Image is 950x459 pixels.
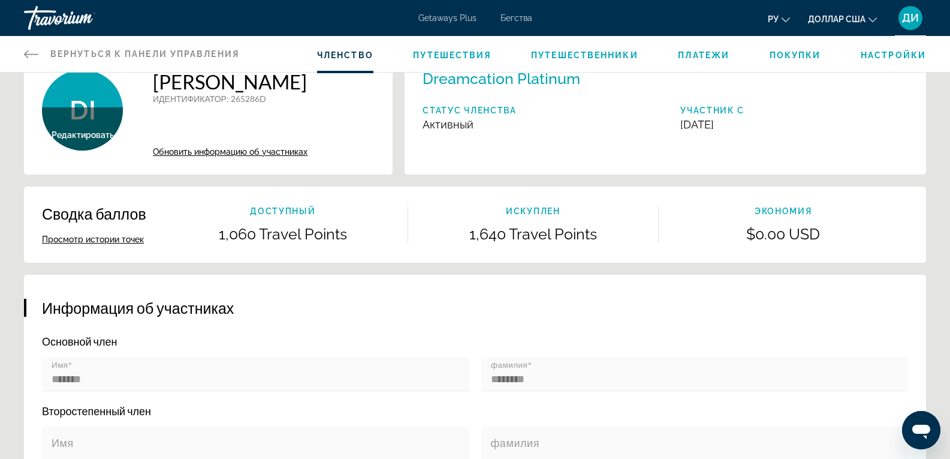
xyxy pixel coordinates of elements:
[491,437,540,449] mat-label: фамилия
[158,206,408,216] p: Доступный
[680,106,744,115] p: Участник с
[153,94,307,104] p: : 265286D
[408,225,658,243] p: 1,640 Travel Points
[153,147,307,157] a: Обновить информацию об участниках
[808,14,865,24] font: доллар США
[52,130,114,140] span: Редактировать
[158,225,408,243] p: 1,060 Travel Points
[895,5,926,31] button: Меню пользователя
[42,234,144,245] button: Просмотр истории точек
[42,205,146,223] p: Сводка баллов
[70,95,96,126] span: DI
[768,14,779,24] font: ру
[659,206,908,216] p: Экономия
[50,49,239,59] font: Вернуться к панели управления
[680,118,744,131] p: [DATE]
[42,335,908,348] p: Основной член
[52,361,68,370] mat-label: Имя
[153,94,227,104] span: ИДЕНТИФИКАТОР
[24,2,144,34] a: Травориум
[902,411,940,449] iframe: Кнопка запуска окна обмена сообщениями
[861,50,926,60] a: Настройки
[52,130,114,140] button: Редактировать
[42,404,908,418] p: Второстепенный член
[317,50,373,60] a: Членство
[808,10,877,28] button: Изменить валюту
[531,50,638,60] a: Путешественники
[52,437,74,449] mat-label: Имя
[408,206,658,216] p: искуплен
[659,225,908,243] p: $0.00 USD
[418,13,476,23] a: Getaways Plus
[153,70,307,94] h1: [PERSON_NAME]
[42,299,908,317] h3: Информация об участниках
[413,50,491,60] a: Путешествия
[768,10,790,28] button: Изменить язык
[24,36,239,72] a: Вернуться к панели управления
[902,11,919,24] font: ДИ
[423,106,516,115] p: Статус членства
[423,70,580,88] p: Dreamcation Platinum
[770,50,821,60] a: Покупки
[678,50,729,60] a: Платежи
[423,118,516,131] p: Активный
[491,361,527,370] mat-label: фамилия
[500,13,532,23] a: Бегства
